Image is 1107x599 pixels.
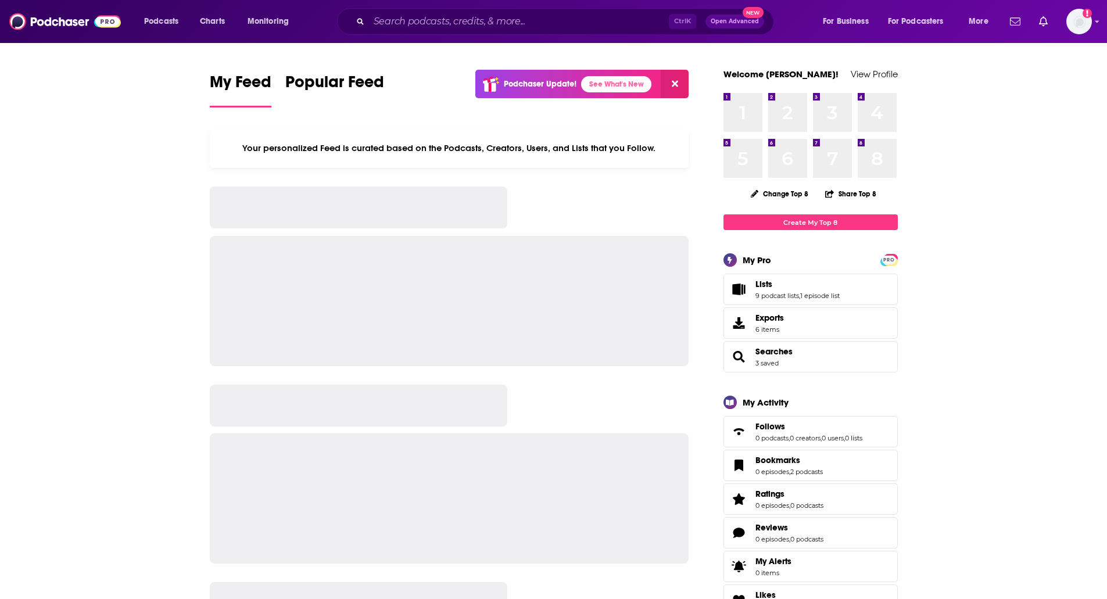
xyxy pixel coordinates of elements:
[728,349,751,365] a: Searches
[1066,9,1092,34] button: Show profile menu
[728,281,751,297] a: Lists
[755,292,799,300] a: 9 podcast lists
[755,279,840,289] a: Lists
[723,450,898,481] span: Bookmarks
[755,279,772,289] span: Lists
[723,341,898,372] span: Searches
[755,421,862,432] a: Follows
[711,19,759,24] span: Open Advanced
[799,292,800,300] span: ,
[755,455,823,465] a: Bookmarks
[705,15,764,28] button: Open AdvancedNew
[144,13,178,30] span: Podcasts
[755,535,789,543] a: 0 episodes
[851,69,898,80] a: View Profile
[369,12,669,31] input: Search podcasts, credits, & more...
[669,14,696,29] span: Ctrl K
[822,434,844,442] a: 0 users
[844,434,845,442] span: ,
[723,483,898,515] span: Ratings
[755,421,785,432] span: Follows
[969,13,988,30] span: More
[1066,9,1092,34] img: User Profile
[790,501,823,510] a: 0 podcasts
[790,535,823,543] a: 0 podcasts
[789,434,790,442] span: ,
[136,12,194,31] button: open menu
[789,501,790,510] span: ,
[790,468,823,476] a: 2 podcasts
[1083,9,1092,18] svg: Add a profile image
[755,346,793,357] a: Searches
[888,13,944,30] span: For Podcasters
[9,10,121,33] img: Podchaser - Follow, Share and Rate Podcasts
[755,556,791,566] span: My Alerts
[800,292,840,300] a: 1 episode list
[200,13,225,30] span: Charts
[755,313,784,323] span: Exports
[728,558,751,575] span: My Alerts
[348,8,785,35] div: Search podcasts, credits, & more...
[504,79,576,89] p: Podchaser Update!
[285,72,384,99] span: Popular Feed
[755,489,823,499] a: Ratings
[755,434,789,442] a: 0 podcasts
[755,325,784,333] span: 6 items
[961,12,1003,31] button: open menu
[755,489,784,499] span: Ratings
[790,434,821,442] a: 0 creators
[723,551,898,582] a: My Alerts
[210,72,271,99] span: My Feed
[728,315,751,331] span: Exports
[723,274,898,305] span: Lists
[1034,12,1052,31] a: Show notifications dropdown
[880,12,961,31] button: open menu
[239,12,304,31] button: open menu
[210,72,271,107] a: My Feed
[815,12,883,31] button: open menu
[728,457,751,474] a: Bookmarks
[882,256,896,264] span: PRO
[581,76,651,92] a: See What's New
[755,359,779,367] a: 3 saved
[248,13,289,30] span: Monitoring
[743,254,771,266] div: My Pro
[743,7,764,18] span: New
[1066,9,1092,34] span: Logged in as gabrielle.gantz
[723,69,839,80] a: Welcome [PERSON_NAME]!
[789,535,790,543] span: ,
[755,569,791,577] span: 0 items
[723,517,898,548] span: Reviews
[882,255,896,264] a: PRO
[823,13,869,30] span: For Business
[755,455,800,465] span: Bookmarks
[723,307,898,339] a: Exports
[744,186,816,201] button: Change Top 8
[285,72,384,107] a: Popular Feed
[789,468,790,476] span: ,
[755,468,789,476] a: 0 episodes
[743,397,789,408] div: My Activity
[1005,12,1025,31] a: Show notifications dropdown
[210,128,689,168] div: Your personalized Feed is curated based on the Podcasts, Creators, Users, and Lists that you Follow.
[755,522,788,533] span: Reviews
[728,491,751,507] a: Ratings
[192,12,232,31] a: Charts
[728,424,751,440] a: Follows
[755,522,823,533] a: Reviews
[723,214,898,230] a: Create My Top 8
[728,525,751,541] a: Reviews
[723,416,898,447] span: Follows
[755,501,789,510] a: 0 episodes
[821,434,822,442] span: ,
[845,434,862,442] a: 0 lists
[825,182,877,205] button: Share Top 8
